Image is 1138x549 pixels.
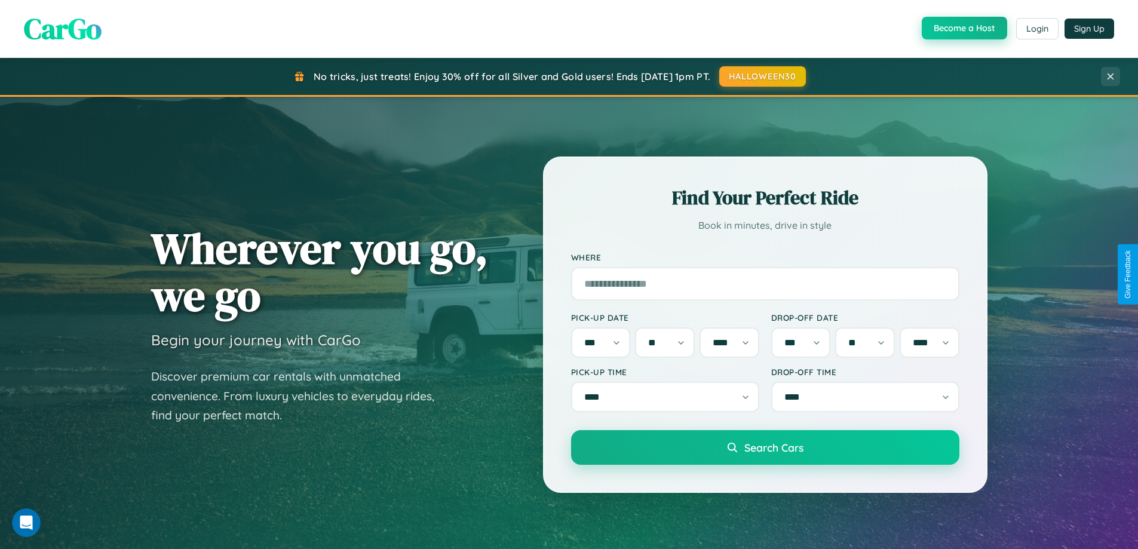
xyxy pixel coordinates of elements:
p: Discover premium car rentals with unmatched convenience. From luxury vehicles to everyday rides, ... [151,367,450,425]
label: Pick-up Date [571,312,759,323]
h2: Find Your Perfect Ride [571,185,959,211]
label: Where [571,252,959,262]
label: Pick-up Time [571,367,759,377]
button: Login [1016,18,1059,39]
label: Drop-off Time [771,367,959,377]
iframe: Intercom live chat [12,508,41,537]
span: CarGo [24,9,102,48]
button: Become a Host [922,17,1007,39]
button: Search Cars [571,430,959,465]
label: Drop-off Date [771,312,959,323]
span: No tricks, just treats! Enjoy 30% off for all Silver and Gold users! Ends [DATE] 1pm PT. [314,70,710,82]
p: Book in minutes, drive in style [571,217,959,234]
span: Search Cars [744,441,803,454]
button: HALLOWEEN30 [719,66,806,87]
h1: Wherever you go, we go [151,225,488,319]
div: Give Feedback [1124,250,1132,299]
button: Sign Up [1065,19,1114,39]
h3: Begin your journey with CarGo [151,331,361,349]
